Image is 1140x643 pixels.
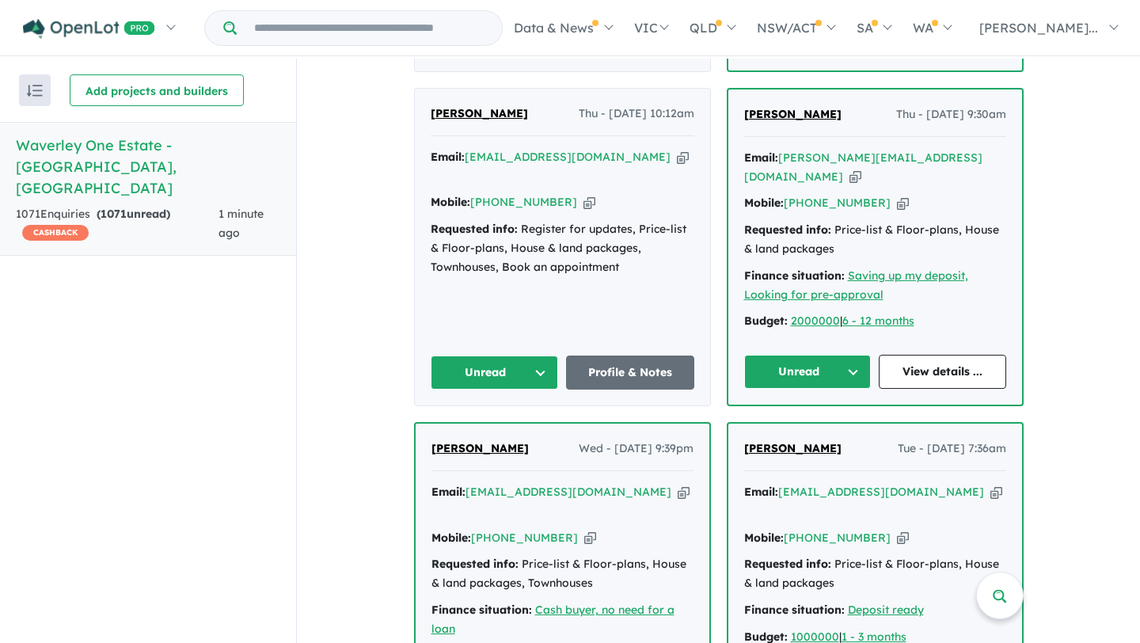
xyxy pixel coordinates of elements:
[898,439,1006,458] span: Tue - [DATE] 7:36am
[431,485,465,499] strong: Email:
[240,11,499,45] input: Try estate name, suburb, builder or developer
[584,530,596,546] button: Copy
[23,19,155,39] img: Openlot PRO Logo White
[465,485,671,499] a: [EMAIL_ADDRESS][DOMAIN_NAME]
[677,149,689,166] button: Copy
[470,195,577,209] a: [PHONE_NUMBER]
[791,314,840,328] a: 2000000
[579,439,693,458] span: Wed - [DATE] 9:39pm
[744,557,831,571] strong: Requested info:
[744,603,845,617] strong: Finance situation:
[431,195,470,209] strong: Mobile:
[471,531,578,545] a: [PHONE_NUMBER]
[744,268,845,283] strong: Finance situation:
[744,150,778,165] strong: Email:
[842,314,914,328] a: 6 - 12 months
[431,106,528,120] span: [PERSON_NAME]
[431,220,694,276] div: Register for updates, Price-list & Floor-plans, House & land packages, Townhouses, Book an appoin...
[784,196,891,210] a: [PHONE_NUMBER]
[101,207,127,221] span: 1071
[849,169,861,185] button: Copy
[678,484,690,500] button: Copy
[431,555,693,593] div: Price-list & Floor-plans, House & land packages, Townhouses
[744,107,842,121] span: [PERSON_NAME]
[566,356,694,390] a: Profile & Notes
[897,195,909,211] button: Copy
[218,207,264,240] span: 1 minute ago
[897,530,909,546] button: Copy
[744,485,778,499] strong: Email:
[431,603,532,617] strong: Finance situation:
[896,105,1006,124] span: Thu - [DATE] 9:30am
[744,221,1006,259] div: Price-list & Floor-plans, House & land packages
[744,439,842,458] a: [PERSON_NAME]
[16,205,218,243] div: 1071 Enquir ies
[744,314,788,328] strong: Budget:
[431,150,465,164] strong: Email:
[879,355,1006,389] a: View details ...
[431,222,518,236] strong: Requested info:
[744,355,872,389] button: Unread
[744,196,784,210] strong: Mobile:
[744,312,1006,331] div: |
[583,194,595,211] button: Copy
[744,531,784,545] strong: Mobile:
[744,441,842,455] span: [PERSON_NAME]
[778,485,984,499] a: [EMAIL_ADDRESS][DOMAIN_NAME]
[16,135,280,199] h5: Waverley One Estate - [GEOGRAPHIC_DATA] , [GEOGRAPHIC_DATA]
[579,105,694,124] span: Thu - [DATE] 10:12am
[22,225,89,241] span: CASHBACK
[979,20,1098,36] span: [PERSON_NAME]...
[431,531,471,545] strong: Mobile:
[431,441,529,455] span: [PERSON_NAME]
[784,531,891,545] a: [PHONE_NUMBER]
[431,557,519,571] strong: Requested info:
[848,603,924,617] a: Deposit ready
[990,484,1002,500] button: Copy
[744,223,831,237] strong: Requested info:
[431,356,559,390] button: Unread
[431,439,529,458] a: [PERSON_NAME]
[27,85,43,97] img: sort.svg
[744,268,968,302] a: Saving up my deposit, Looking for pre-approval
[97,207,170,221] strong: ( unread)
[744,105,842,124] a: [PERSON_NAME]
[431,105,528,124] a: [PERSON_NAME]
[744,150,982,184] a: [PERSON_NAME][EMAIL_ADDRESS][DOMAIN_NAME]
[70,74,244,106] button: Add projects and builders
[465,150,671,164] a: [EMAIL_ADDRESS][DOMAIN_NAME]
[431,603,674,636] a: Cash buyer, no need for a loan
[744,555,1006,593] div: Price-list & Floor-plans, House & land packages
